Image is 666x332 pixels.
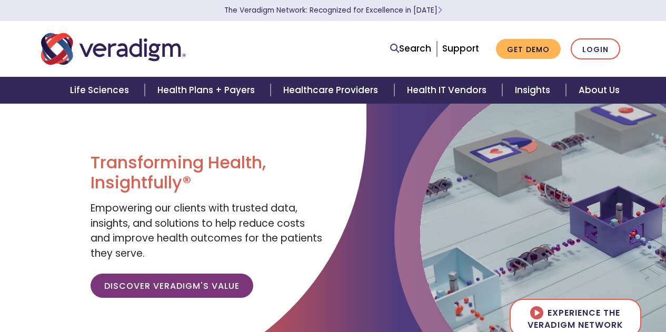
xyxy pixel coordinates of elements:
a: Insights [502,77,566,104]
a: Login [571,38,620,60]
span: Empowering our clients with trusted data, insights, and solutions to help reduce costs and improv... [91,201,322,260]
a: About Us [566,77,632,104]
h1: Transforming Health, Insightfully® [91,153,325,193]
a: Life Sciences [57,77,145,104]
a: Discover Veradigm's Value [91,274,253,298]
a: The Veradigm Network: Recognized for Excellence in [DATE]Learn More [224,5,442,15]
a: Get Demo [496,39,561,59]
span: Learn More [438,5,442,15]
img: Veradigm logo [41,32,186,66]
a: Support [442,42,479,55]
a: Health Plans + Payers [145,77,271,104]
a: Health IT Vendors [394,77,502,104]
a: Search [390,42,431,56]
a: Healthcare Providers [271,77,394,104]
